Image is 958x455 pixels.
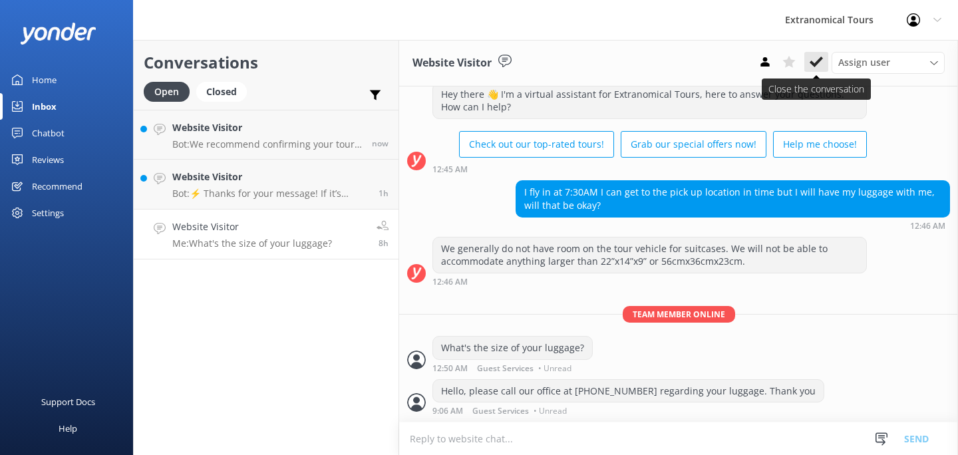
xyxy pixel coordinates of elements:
div: Reviews [32,146,64,173]
span: • Unread [534,407,567,415]
a: Website VisitorBot:⚡ Thanks for your message! If it’s during our office hours (5:30am–10pm PT), a... [134,160,399,210]
div: Open [144,82,190,102]
p: Bot: We recommend confirming your tour meeting point and pick-up details at least a day in advanc... [172,138,362,150]
strong: 12:46 AM [432,278,468,286]
div: Hello, please call our office at [PHONE_NUMBER] regarding your luggage. Thank you [433,380,824,402]
div: Inbox [32,93,57,120]
a: Website VisitorBot:We recommend confirming your tour meeting point and pick-up details at least a... [134,110,399,160]
textarea: To enrich screen reader interactions, please activate Accessibility in Grammarly extension settings [399,422,958,455]
div: Settings [32,200,64,226]
a: Website VisitorMe:What's the size of your luggage?8h [134,210,399,259]
div: Aug 21 2025 09:50am (UTC -07:00) America/Tijuana [432,363,593,373]
span: Assign user [838,55,890,70]
div: I fly in at 7:30AM I can get to the pick up location in time but I will have my luggage with me, ... [516,181,949,216]
h4: Website Visitor [172,220,332,234]
a: Open [144,84,196,98]
img: yonder-white-logo.png [20,23,96,45]
div: Chatbot [32,120,65,146]
h3: Website Visitor [412,55,492,72]
div: Home [32,67,57,93]
div: Help [59,415,77,442]
button: Help me choose! [773,131,867,158]
div: We generally do not have room on the tour vehicle for suitcases. We will not be able to accommoda... [433,237,866,273]
span: Guest Services [472,407,529,415]
h4: Website Visitor [172,120,362,135]
span: Aug 21 2025 06:05pm (UTC -07:00) America/Tijuana [372,138,389,149]
div: Support Docs [41,388,95,415]
div: Closed [196,82,247,102]
span: • Unread [538,365,571,373]
strong: 12:45 AM [432,166,468,174]
span: Aug 21 2025 09:50am (UTC -07:00) America/Tijuana [379,237,389,249]
strong: 12:50 AM [432,365,468,373]
div: Assign User [832,52,945,73]
div: Aug 21 2025 09:46am (UTC -07:00) America/Tijuana [516,221,950,230]
div: Recommend [32,173,82,200]
p: Me: What's the size of your luggage? [172,237,332,249]
div: What's the size of your luggage? [433,337,592,359]
span: Guest Services [477,365,534,373]
span: Aug 21 2025 04:58pm (UTC -07:00) America/Tijuana [379,188,389,199]
strong: 9:06 AM [432,407,463,415]
div: Hey there 👋 I'm a virtual assistant for Extranomical Tours, here to answer your questions. How ca... [433,83,866,118]
div: Aug 21 2025 09:46am (UTC -07:00) America/Tijuana [432,277,867,286]
a: Closed [196,84,253,98]
h4: Website Visitor [172,170,369,184]
strong: 12:46 AM [910,222,945,230]
span: Team member online [623,306,735,323]
div: Aug 21 2025 09:45am (UTC -07:00) America/Tijuana [432,164,867,174]
p: Bot: ⚡ Thanks for your message! If it’s during our office hours (5:30am–10pm PT), a live agent wi... [172,188,369,200]
h2: Conversations [144,50,389,75]
button: Grab our special offers now! [621,131,766,158]
button: Check out our top-rated tours! [459,131,614,158]
div: Aug 21 2025 06:06pm (UTC -07:00) America/Tijuana [432,406,824,415]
